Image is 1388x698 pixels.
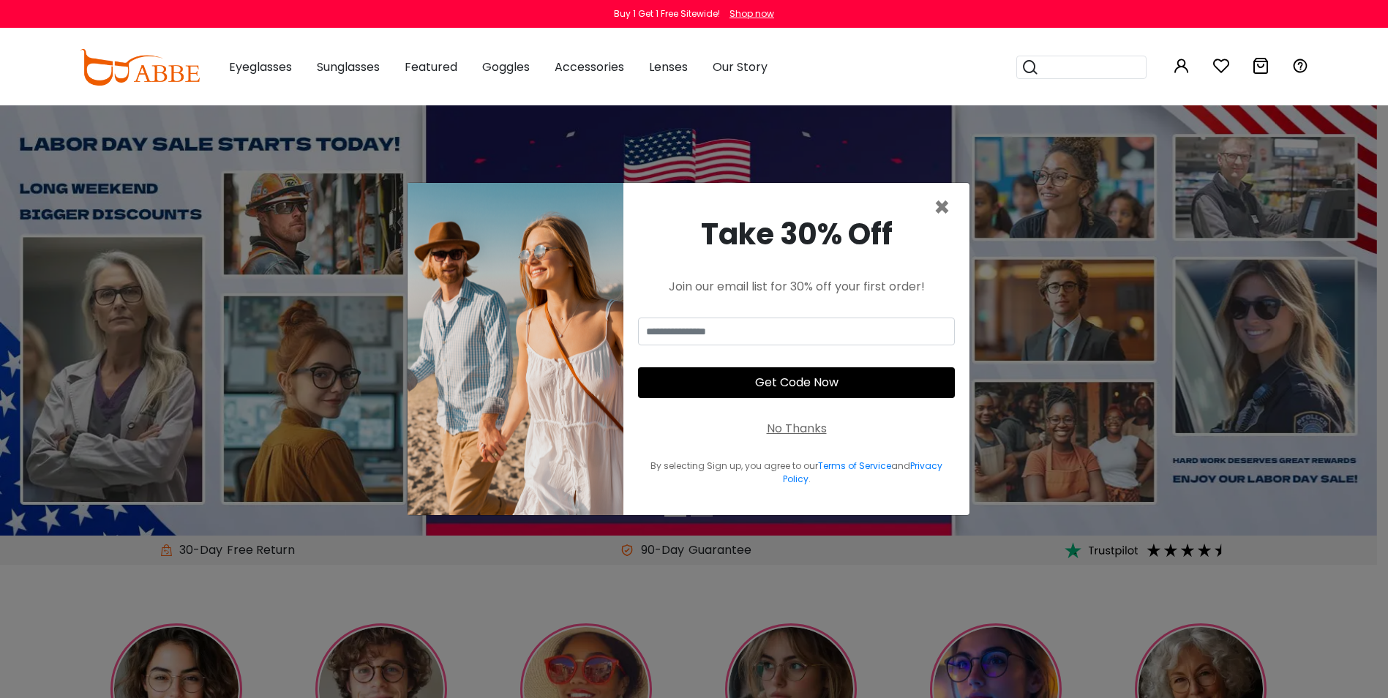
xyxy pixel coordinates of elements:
img: abbeglasses.com [80,49,200,86]
span: Our Story [713,59,768,75]
div: By selecting Sign up, you agree to our and . [638,459,955,486]
span: Sunglasses [317,59,380,75]
div: Join our email list for 30% off your first order! [638,278,955,296]
span: Lenses [649,59,688,75]
img: welcome [408,183,623,515]
span: × [934,189,950,226]
a: Privacy Policy [783,459,943,485]
span: Eyeglasses [229,59,292,75]
div: No Thanks [767,420,827,438]
div: Shop now [729,7,774,20]
div: Buy 1 Get 1 Free Sitewide! [614,7,720,20]
button: Close [934,195,950,221]
span: Featured [405,59,457,75]
div: Take 30% Off [638,212,955,256]
a: Terms of Service [818,459,891,472]
span: Goggles [482,59,530,75]
a: Shop now [722,7,774,20]
span: Accessories [555,59,624,75]
button: Get Code Now [638,367,955,398]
